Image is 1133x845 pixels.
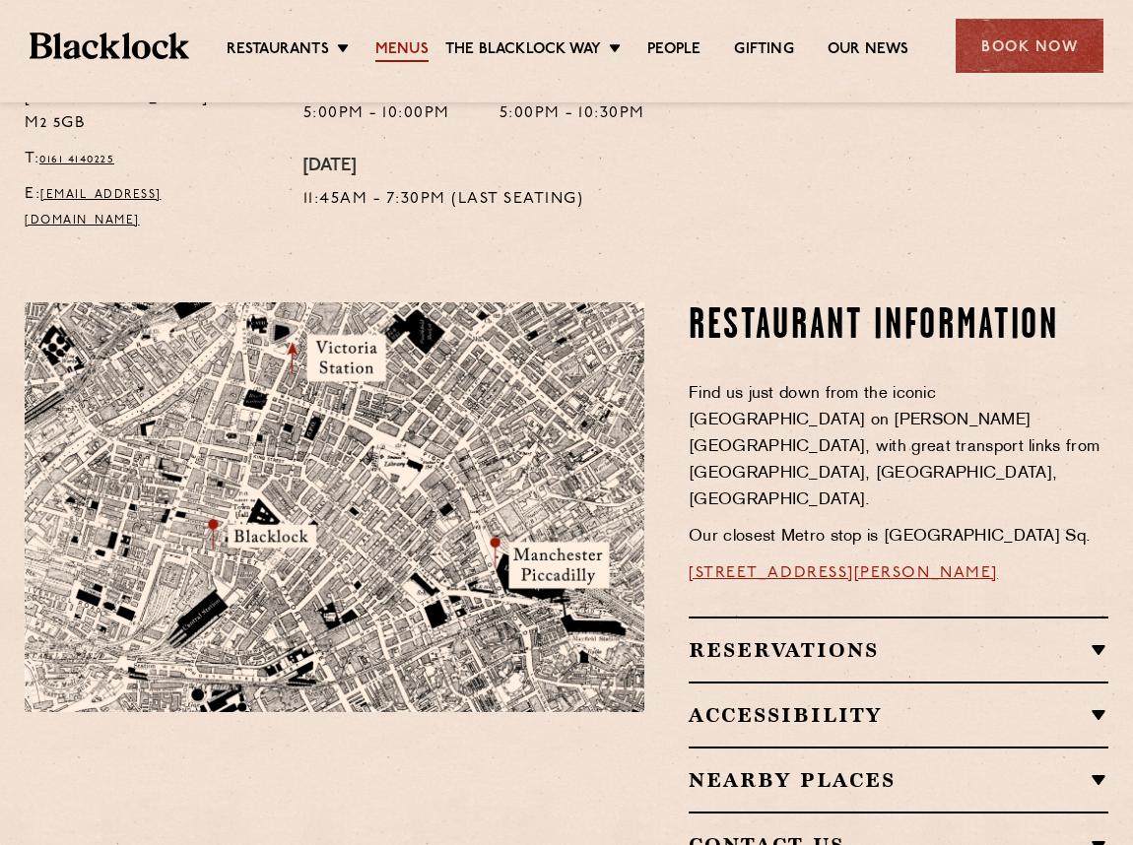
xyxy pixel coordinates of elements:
a: People [647,40,700,62]
a: Restaurants [227,40,329,62]
a: [EMAIL_ADDRESS][DOMAIN_NAME] [25,189,162,227]
p: 5:00pm - 10:00pm [303,101,450,127]
a: The Blacklock Way [445,40,601,62]
h2: Restaurant Information [689,302,1108,352]
p: 5:00pm - 10:30pm [500,101,645,127]
h2: Reservations [689,638,1108,662]
a: 0161 4140225 [39,154,114,165]
a: [STREET_ADDRESS][PERSON_NAME] [689,565,998,581]
h2: Nearby Places [689,768,1108,792]
div: Book Now [956,19,1103,73]
a: Our News [828,40,909,62]
a: Menus [375,40,429,62]
h4: [DATE] [303,157,584,178]
h2: Accessibility [689,703,1108,727]
span: Find us just down from the iconic [GEOGRAPHIC_DATA] on [PERSON_NAME][GEOGRAPHIC_DATA], with great... [689,386,1100,508]
a: Gifting [734,40,793,62]
p: T: [25,147,274,172]
img: BL_Textured_Logo-footer-cropped.svg [30,32,189,59]
span: Our closest Metro stop is [GEOGRAPHIC_DATA] Sq. [689,529,1091,545]
p: 11:45am - 7:30pm (Last Seating) [303,187,584,213]
p: E: [25,182,274,233]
